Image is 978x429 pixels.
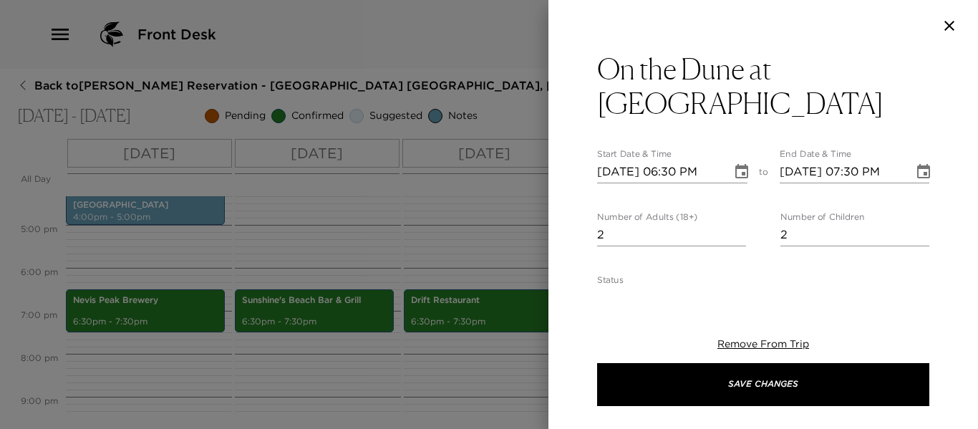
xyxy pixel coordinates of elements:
label: Number of Adults (18+) [597,211,697,223]
span: to [759,166,768,183]
label: End Date & Time [780,148,851,160]
label: Status [597,274,624,286]
label: Start Date & Time [597,148,672,160]
button: Remove From Trip [717,337,809,352]
span: Remove From Trip [717,337,809,350]
div: Confirmed [597,286,929,309]
button: Choose date, selected date is Oct 1, 2025 [909,158,938,186]
button: On the Dune at [GEOGRAPHIC_DATA] [597,52,929,120]
input: MM/DD/YYYY hh:mm aa [780,160,904,183]
label: Number of Children [780,211,864,223]
input: MM/DD/YYYY hh:mm aa [597,160,722,183]
button: Save Changes [597,363,929,406]
button: Choose date, selected date is Oct 1, 2025 [727,158,756,186]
